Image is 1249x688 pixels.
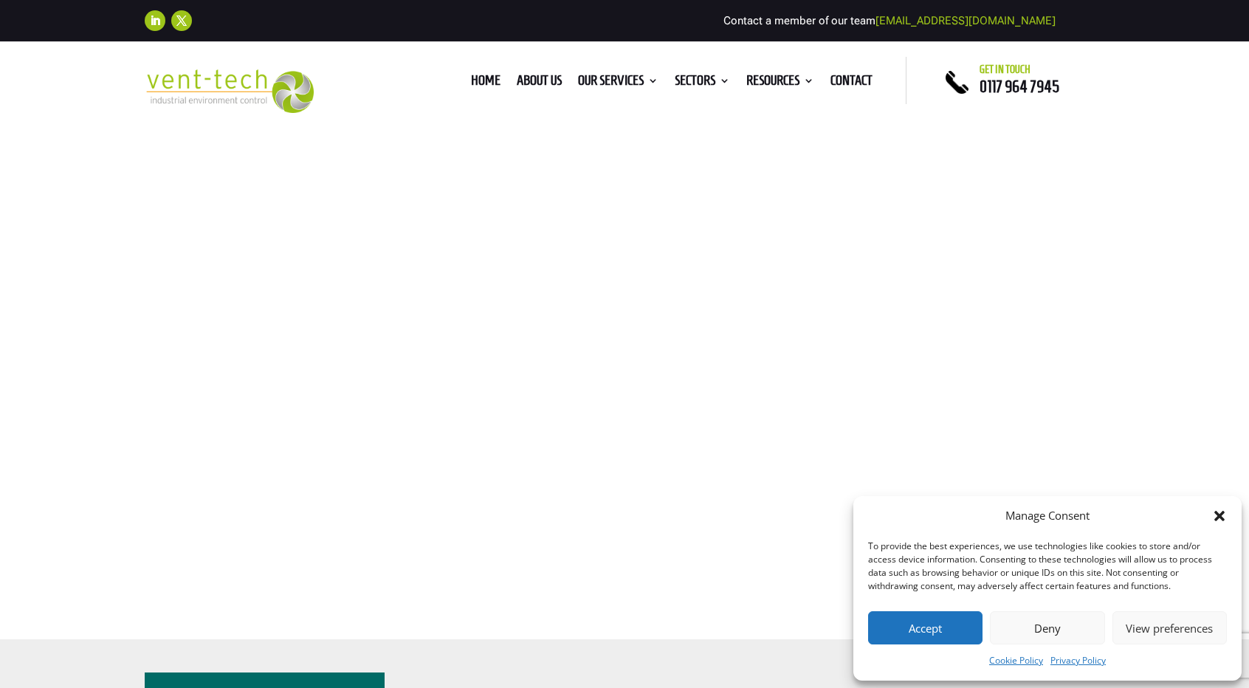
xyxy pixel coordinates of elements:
a: 0117 964 7945 [980,78,1059,95]
a: Follow on X [171,10,192,31]
a: Our Services [578,75,658,92]
a: About us [517,75,562,92]
div: To provide the best experiences, we use technologies like cookies to store and/or access device i... [868,540,1225,593]
button: Deny [990,611,1104,644]
a: Sectors [675,75,730,92]
button: View preferences [1112,611,1227,644]
span: Get in touch [980,63,1030,75]
a: Follow on LinkedIn [145,10,165,31]
a: Resources [746,75,814,92]
a: Contact [830,75,873,92]
img: 2023-09-27T08_35_16.549ZVENT-TECH---Clear-background [145,69,314,113]
div: Close dialog [1212,509,1227,523]
a: Cookie Policy [989,652,1043,670]
button: Accept [868,611,983,644]
a: [EMAIL_ADDRESS][DOMAIN_NAME] [875,14,1056,27]
a: Home [471,75,500,92]
a: Privacy Policy [1050,652,1106,670]
div: Manage Consent [1005,507,1090,525]
span: Contact a member of our team [723,14,1056,27]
